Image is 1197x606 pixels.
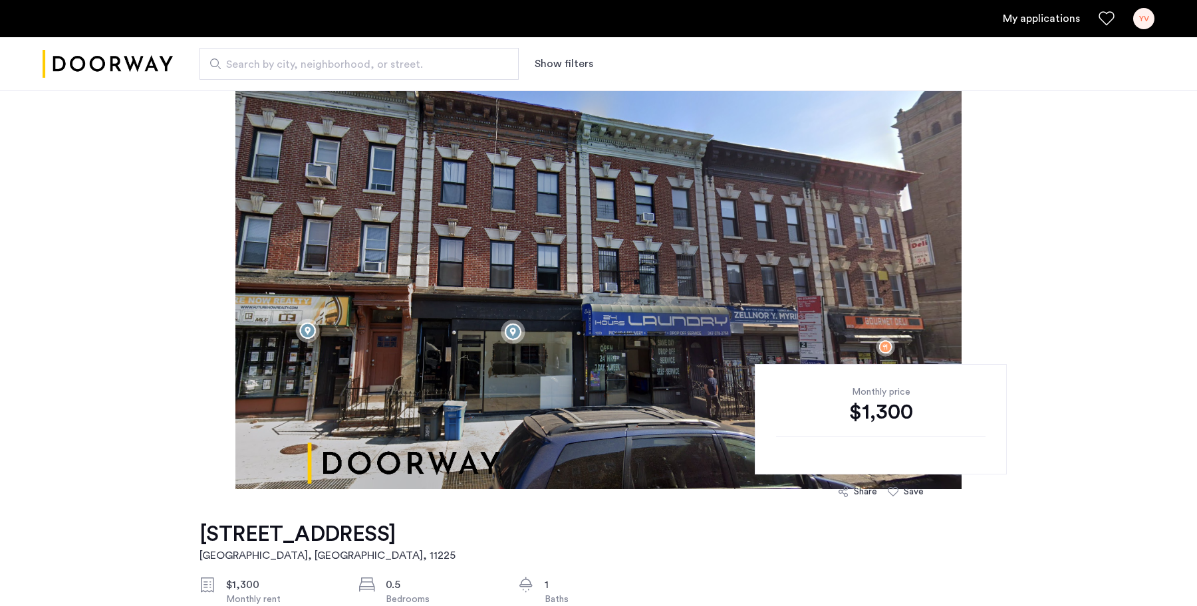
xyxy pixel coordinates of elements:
div: $1,300 [776,399,986,425]
img: logo [43,39,173,89]
div: 0.5 [386,577,497,593]
div: Bedrooms [386,593,497,606]
a: My application [1003,11,1080,27]
a: Cazamio logo [43,39,173,89]
div: Monthly price [776,385,986,399]
h1: [STREET_ADDRESS] [199,521,456,548]
a: Favorites [1099,11,1115,27]
div: YV [1133,8,1154,29]
input: Apartment Search [199,48,519,80]
div: Monthly rent [226,593,338,606]
span: Search by city, neighborhood, or street. [226,56,481,72]
div: $1,300 [226,577,338,593]
div: Save [904,485,924,498]
div: 1 [545,577,656,593]
button: Show or hide filters [535,56,593,72]
div: Share [854,485,877,498]
img: apartment [235,90,962,489]
a: [STREET_ADDRESS][GEOGRAPHIC_DATA], [GEOGRAPHIC_DATA], 11225 [199,521,456,563]
div: Baths [545,593,656,606]
h2: [GEOGRAPHIC_DATA], [GEOGRAPHIC_DATA] , 11225 [199,548,456,563]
